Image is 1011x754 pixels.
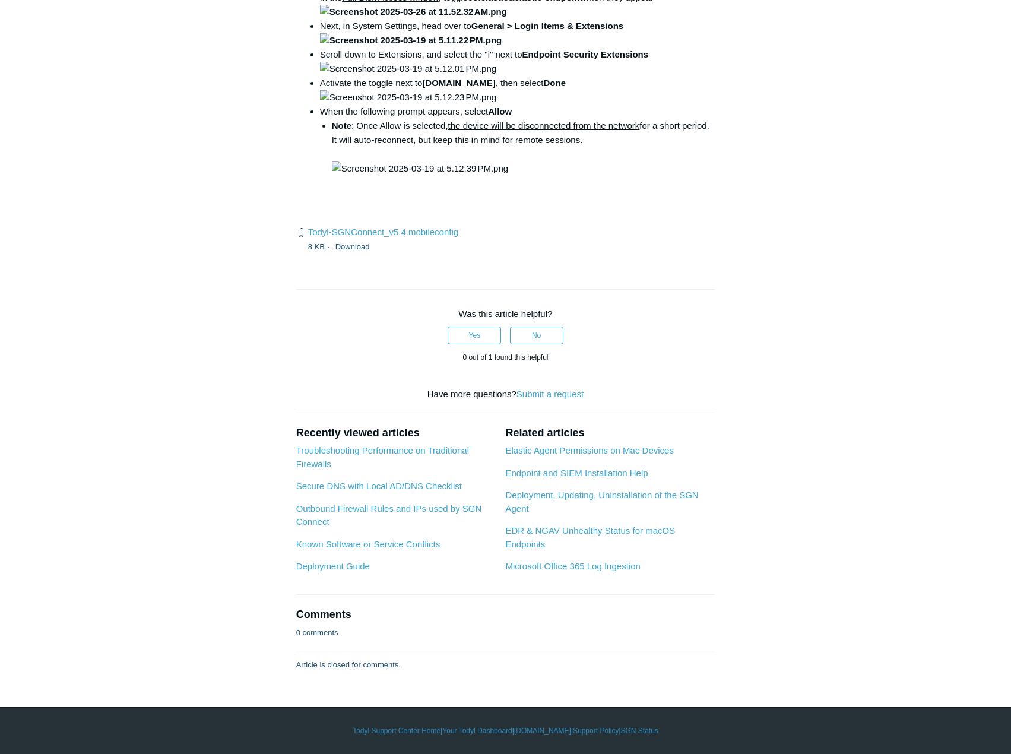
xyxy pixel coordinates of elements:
[332,119,715,176] li: : Once Allow is selected, for a short period. It will auto-reconnect, but keep this in mind for r...
[320,5,507,19] img: Screenshot 2025-03-26 at 11.52.32 AM.png
[332,121,351,131] strong: Note
[320,21,623,45] strong: General > Login Items & Extensions
[296,627,338,639] p: 0 comments
[488,106,512,116] strong: Allow
[296,539,440,549] a: Known Software or Service Conflicts
[161,726,850,736] div: | | | |
[621,726,658,736] a: SGN Status
[462,353,548,362] span: 0 out of 1 found this helpful
[320,62,496,76] img: Screenshot 2025-03-19 at 5.12.01 PM.png
[320,47,715,76] li: Scroll down to Extensions, and select the "i" next to
[296,607,715,623] h2: Comments
[296,561,370,571] a: Deployment Guide
[335,242,370,251] a: Download
[308,242,333,251] span: 8 KB
[505,425,715,441] h2: Related articles
[505,490,698,514] a: Deployment, Updating, Uninstallation of the SGN Agent
[544,78,566,88] strong: Done
[332,161,508,176] img: Screenshot 2025-03-19 at 5.12.39 PM.png
[459,309,553,319] span: Was this article helpful?
[296,503,482,527] a: Outbound Firewall Rules and IPs used by SGN Connect
[505,525,675,549] a: EDR & NGAV Unhealthy Status for macOS Endpoints
[442,726,512,736] a: Your Todyl Dashboard
[353,726,440,736] a: Todyl Support Center Home
[505,468,648,478] a: Endpoint and SIEM Installation Help
[448,121,640,131] span: the device will be disconnected from the network
[296,481,462,491] a: Secure DNS with Local AD/DNS Checklist
[505,561,640,571] a: Microsoft Office 365 Log Ingestion
[448,327,501,344] button: This article was helpful
[573,726,619,736] a: Support Policy
[522,49,649,59] strong: Endpoint Security Extensions
[296,659,401,671] p: Article is closed for comments.
[320,76,715,104] li: Activate the toggle next to , then select
[308,227,458,237] a: Todyl-SGNConnect_v5.4.mobileconfig
[320,90,496,104] img: Screenshot 2025-03-19 at 5.12.23 PM.png
[296,425,494,441] h2: Recently viewed articles
[296,445,469,469] a: Troubleshooting Performance on Traditional Firewalls
[296,388,715,401] div: Have more questions?
[320,19,715,47] li: Next, in System Settings, head over to
[320,33,502,47] img: Screenshot 2025-03-19 at 5.11.22 PM.png
[505,445,673,455] a: Elastic Agent Permissions on Mac Devices
[514,726,571,736] a: [DOMAIN_NAME]
[422,78,495,88] strong: [DOMAIN_NAME]
[320,104,715,176] li: When the following prompt appears, select
[516,389,584,399] a: Submit a request
[510,327,563,344] button: This article was not helpful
